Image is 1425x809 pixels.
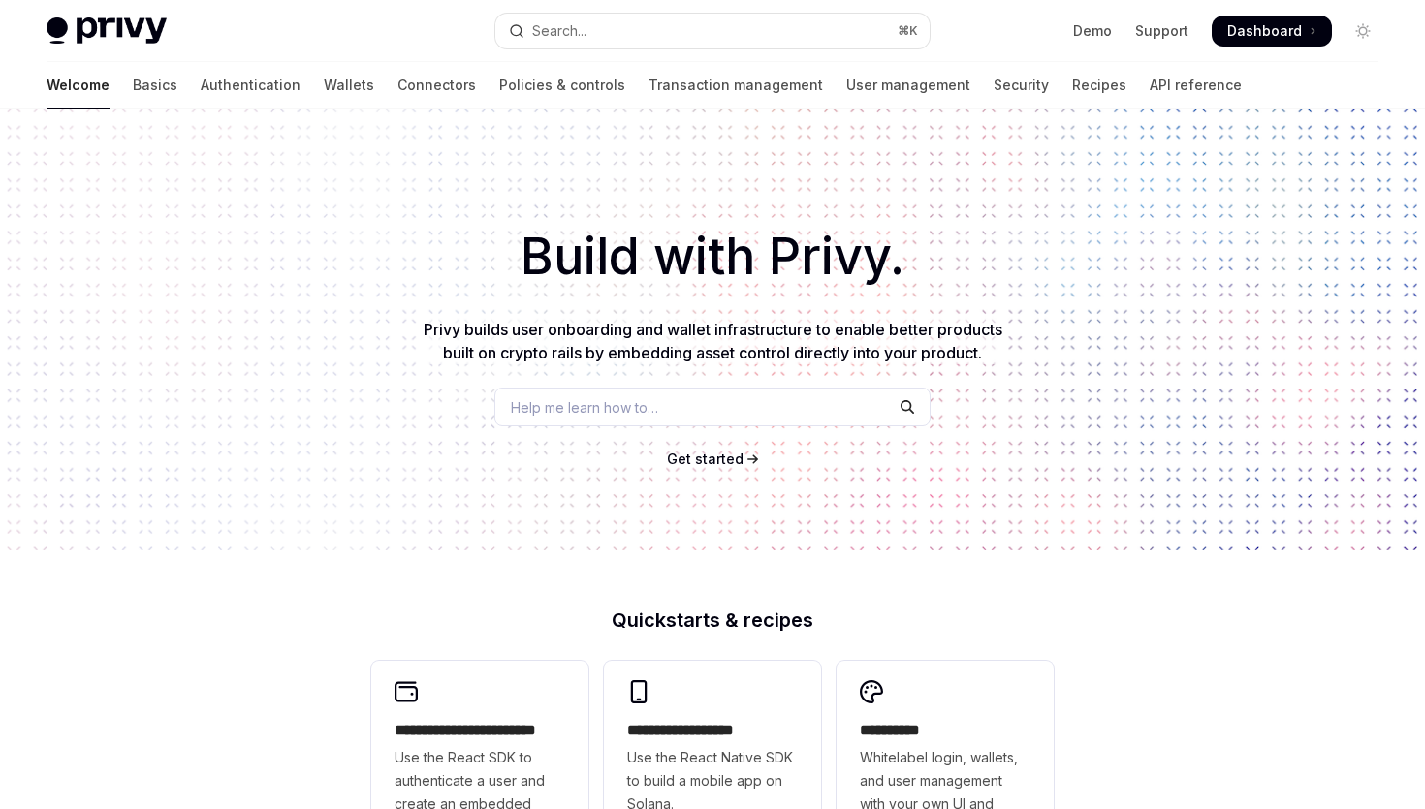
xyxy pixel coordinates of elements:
[1135,21,1188,41] a: Support
[1347,16,1378,47] button: Toggle dark mode
[31,219,1394,295] h1: Build with Privy.
[424,320,1002,362] span: Privy builds user onboarding and wallet infrastructure to enable better products built on crypto ...
[532,19,586,43] div: Search...
[846,62,970,109] a: User management
[667,450,744,469] a: Get started
[667,451,744,467] span: Get started
[1073,21,1112,41] a: Demo
[371,610,1054,630] h2: Quickstarts & recipes
[511,397,658,418] span: Help me learn how to…
[499,62,625,109] a: Policies & controls
[1227,21,1302,41] span: Dashboard
[324,62,374,109] a: Wallets
[47,62,110,109] a: Welcome
[495,14,929,48] button: Open search
[47,17,167,45] img: light logo
[1072,62,1126,109] a: Recipes
[397,62,476,109] a: Connectors
[201,62,301,109] a: Authentication
[898,23,918,39] span: ⌘ K
[649,62,823,109] a: Transaction management
[994,62,1049,109] a: Security
[1212,16,1332,47] a: Dashboard
[1150,62,1242,109] a: API reference
[133,62,177,109] a: Basics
